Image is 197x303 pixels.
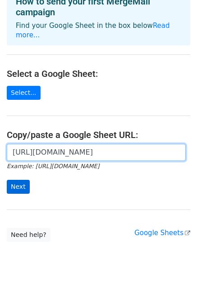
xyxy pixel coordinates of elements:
[152,260,197,303] iframe: Chat Widget
[7,129,190,140] h4: Copy/paste a Google Sheet URL:
[7,68,190,79] h4: Select a Google Sheet:
[16,22,170,39] a: Read more...
[16,21,181,40] p: Find your Google Sheet in the box below
[7,144,186,161] input: Paste your Google Sheet URL here
[7,163,99,169] small: Example: [URL][DOMAIN_NAME]
[7,86,41,100] a: Select...
[152,260,197,303] div: Tiện ích trò chuyện
[7,180,30,194] input: Next
[134,229,190,237] a: Google Sheets
[7,228,50,242] a: Need help?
